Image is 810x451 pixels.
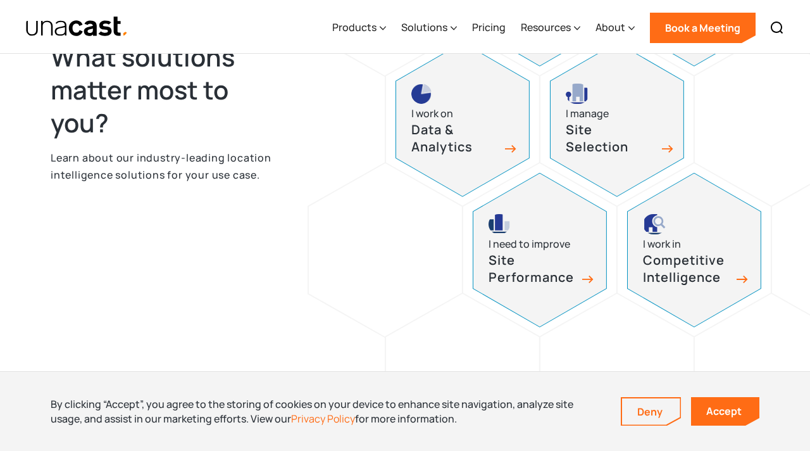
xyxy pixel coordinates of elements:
[25,16,128,38] img: Unacast text logo
[521,20,571,35] div: Resources
[566,84,589,104] img: site selection icon
[566,105,609,122] div: I manage
[489,236,570,253] div: I need to improve
[51,41,285,139] h2: What solutions matter most to you?
[627,173,761,327] a: competitive intelligence iconI work inCompetitive Intelligence
[622,398,680,425] a: Deny
[332,2,386,54] div: Products
[643,214,666,234] img: competitive intelligence icon
[401,2,457,54] div: Solutions
[25,16,128,38] a: home
[595,20,625,35] div: About
[643,252,732,286] h3: Competitive Intelligence
[691,397,759,426] a: Accept
[401,20,447,35] div: Solutions
[595,2,635,54] div: About
[51,149,285,183] p: Learn about our industry-leading location intelligence solutions for your use case.
[566,122,654,155] h3: Site Selection
[489,214,510,234] img: site performance icon
[291,412,355,426] a: Privacy Policy
[643,236,681,253] div: I work in
[332,20,377,35] div: Products
[521,2,580,54] div: Resources
[489,252,577,286] h3: Site Performance
[650,13,756,43] a: Book a Meeting
[396,42,530,197] a: pie chart iconI work onData & Analytics
[411,84,432,104] img: pie chart icon
[550,42,684,197] a: site selection icon I manageSite Selection
[411,122,500,155] h3: Data & Analytics
[473,173,607,327] a: site performance iconI need to improveSite Performance
[472,2,506,54] a: Pricing
[769,20,785,35] img: Search icon
[411,105,453,122] div: I work on
[51,397,602,426] div: By clicking “Accept”, you agree to the storing of cookies on your device to enhance site navigati...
